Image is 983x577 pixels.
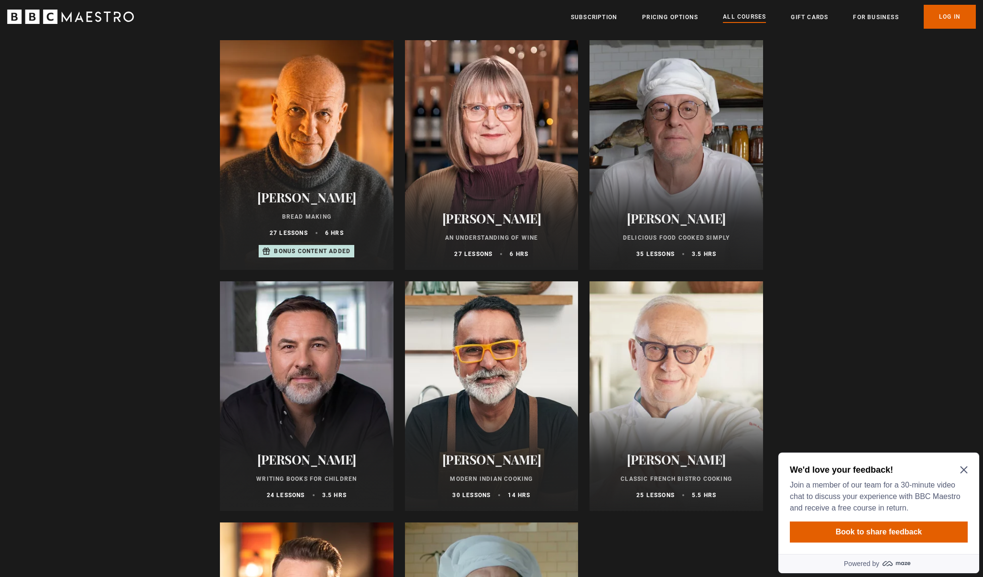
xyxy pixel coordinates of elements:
[322,491,347,499] p: 3.5 hrs
[636,491,675,499] p: 25 lessons
[571,12,617,22] a: Subscription
[924,5,976,29] a: Log In
[220,281,393,511] a: [PERSON_NAME] Writing Books for Children 24 lessons 3.5 hrs
[416,233,567,242] p: An Understanding of Wine
[231,212,382,221] p: Bread Making
[267,491,305,499] p: 24 lessons
[601,211,752,226] h2: [PERSON_NAME]
[791,12,828,22] a: Gift Cards
[853,12,898,22] a: For business
[15,15,189,27] h2: We'd love your feedback!
[231,190,382,205] h2: [PERSON_NAME]
[452,491,491,499] p: 30 lessons
[15,73,193,94] button: Book to share feedback
[231,475,382,483] p: Writing Books for Children
[416,211,567,226] h2: [PERSON_NAME]
[416,452,567,467] h2: [PERSON_NAME]
[692,250,716,258] p: 3.5 hrs
[454,250,492,258] p: 27 lessons
[590,281,763,511] a: [PERSON_NAME] Classic French Bistro Cooking 25 lessons 5.5 hrs
[270,229,308,237] p: 27 lessons
[231,452,382,467] h2: [PERSON_NAME]
[571,5,976,29] nav: Primary
[692,491,716,499] p: 5.5 hrs
[274,247,350,255] p: Bonus content added
[636,250,675,258] p: 35 lessons
[601,233,752,242] p: Delicious Food Cooked Simply
[723,12,766,22] a: All Courses
[416,475,567,483] p: Modern Indian Cooking
[642,12,698,22] a: Pricing Options
[405,40,579,270] a: [PERSON_NAME] An Understanding of Wine 27 lessons 6 hrs
[510,250,528,258] p: 6 hrs
[15,31,189,65] p: Join a member of our team for a 30-minute video chat to discuss your experience with BBC Maestro ...
[508,491,530,499] p: 14 hrs
[601,452,752,467] h2: [PERSON_NAME]
[186,17,193,25] button: Close Maze Prompt
[405,281,579,511] a: [PERSON_NAME] Modern Indian Cooking 30 lessons 14 hrs
[220,40,393,270] a: [PERSON_NAME] Bread Making 27 lessons 6 hrs Bonus content added
[4,4,205,124] div: Optional study invitation
[4,105,205,124] a: Powered by maze
[590,40,763,270] a: [PERSON_NAME] Delicious Food Cooked Simply 35 lessons 3.5 hrs
[7,10,134,24] svg: BBC Maestro
[325,229,344,237] p: 6 hrs
[601,475,752,483] p: Classic French Bistro Cooking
